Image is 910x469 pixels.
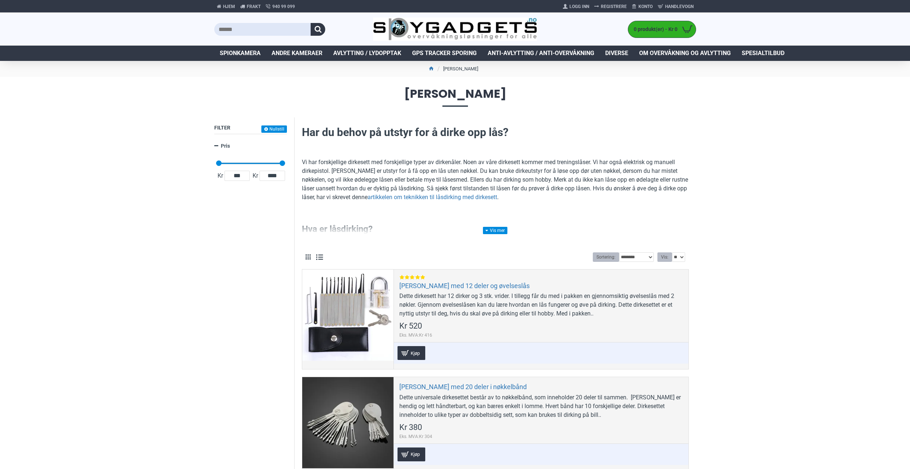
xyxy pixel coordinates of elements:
a: Anti-avlytting / Anti-overvåkning [482,46,600,61]
span: Kr [216,171,224,180]
a: [PERSON_NAME] med 20 deler i nøkkelbånd [399,383,527,391]
span: Om overvåkning og avlytting [639,49,731,58]
div: Dette universale dirkesettet består av to nøkkelbånd, som inneholder 20 deler til sammen. [PERSON... [399,393,683,419]
span: Kr 380 [399,423,422,431]
span: Eks. MVA:Kr 304 [399,433,432,440]
a: Andre kameraer [266,46,328,61]
a: 0 produkt(er) - Kr 0 [628,21,696,38]
a: Spionkamera [214,46,266,61]
span: Frakt [247,3,261,10]
h3: Hva er låsdirking? [302,223,689,236]
span: Registrere [601,3,627,10]
span: Eks. MVA:Kr 416 [399,332,432,338]
span: Kjøp [409,351,422,356]
a: Logg Inn [560,1,592,12]
span: Avlytting / Lydopptak [333,49,401,58]
span: Anti-avlytting / Anti-overvåkning [488,49,594,58]
span: [PERSON_NAME] [214,88,696,106]
button: Nullstill [261,125,287,133]
a: Dirkesett med 20 deler i nøkkelbånd Dirkesett med 20 deler i nøkkelbånd [302,377,393,468]
span: Hjem [223,3,235,10]
a: Spesialtilbud [736,46,790,61]
label: Vis: [657,252,672,262]
span: Konto [638,3,653,10]
span: Andre kameraer [272,49,322,58]
span: GPS Tracker Sporing [412,49,477,58]
span: Kjøp [409,452,422,457]
span: Filter [214,125,230,131]
a: artikkelen om teknikken til låsdirking med dirkesett [368,193,497,202]
span: Kr 520 [399,322,422,330]
h2: Har du behov på utstyr for å dirke opp lås? [302,125,689,140]
div: Dette dirkesett har 12 dirker og 3 stk. vrider. I tillegg får du med i pakken en gjennomsiktig øv... [399,292,683,318]
span: Diverse [605,49,628,58]
a: Pris [214,140,287,152]
p: Vi har forskjellige dirkesett med forskjellige typer av dirkenåler. Noen av våre dirkesett kommer... [302,158,689,202]
a: Konto [629,1,655,12]
span: 940 99 099 [272,3,295,10]
a: GPS Tracker Sporing [407,46,482,61]
a: [PERSON_NAME] med 12 deler og øvelseslås [399,282,530,290]
a: Om overvåkning og avlytting [634,46,736,61]
a: Avlytting / Lydopptak [328,46,407,61]
a: Registrere [592,1,629,12]
label: Sortering: [593,252,619,262]
span: 0 produkt(er) - Kr 0 [628,26,679,33]
span: Logg Inn [569,3,589,10]
a: Diverse [600,46,634,61]
span: Kr [251,171,260,180]
a: Handlevogn [655,1,696,12]
span: Handlevogn [665,3,694,10]
a: Dirkesett med 12 deler og øvelseslås Dirkesett med 12 deler og øvelseslås [302,270,393,361]
img: SpyGadgets.no [373,18,537,41]
span: Spionkamera [220,49,261,58]
span: Spesialtilbud [742,49,784,58]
